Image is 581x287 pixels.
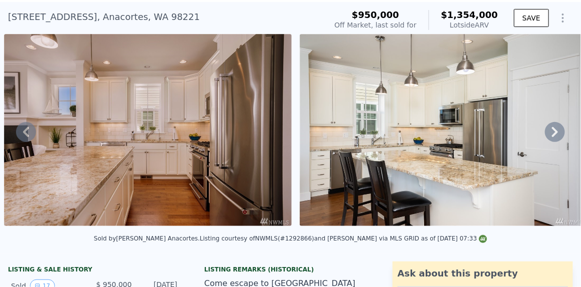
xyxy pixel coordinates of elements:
div: Listing courtesy of NWMLS (#1292866) and [PERSON_NAME] via MLS GRID as of [DATE] 07:33 [200,235,487,242]
div: [STREET_ADDRESS] , Anacortes , WA 98221 [8,10,200,24]
div: Sold by [PERSON_NAME] Anacortes . [94,235,200,242]
img: Sale: 126298058 Parcel: 99428080 [4,34,292,226]
button: SAVE [514,9,549,27]
div: Off Market, last sold for [335,20,417,30]
div: Lotside ARV [441,20,498,30]
img: NWMLS Logo [479,235,487,243]
button: Show Options [553,8,573,28]
div: LISTING & SALE HISTORY [8,265,180,275]
div: Listing Remarks (Historical) [204,265,377,273]
span: $1,354,000 [441,9,498,20]
span: $950,000 [352,9,400,20]
div: Ask about this property [398,266,568,280]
